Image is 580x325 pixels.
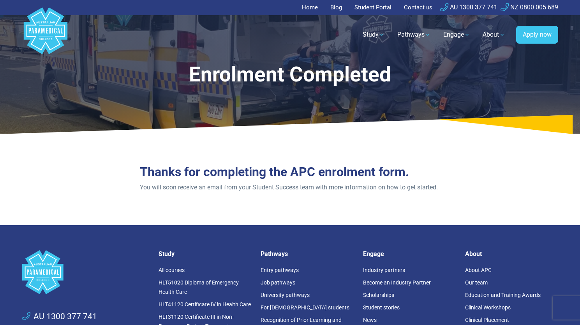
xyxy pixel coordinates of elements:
[159,250,252,258] h5: Study
[363,279,431,286] a: Become an Industry Partner
[261,250,354,258] h5: Pathways
[363,292,394,298] a: Scholarships
[22,250,149,294] a: Space
[261,279,295,286] a: Job pathways
[465,250,558,258] h5: About
[159,267,185,273] a: All courses
[439,24,475,46] a: Engage
[140,164,441,179] h2: Thanks for completing the APC enrolment form.
[261,292,310,298] a: University pathways
[363,267,405,273] a: Industry partners
[159,279,239,295] a: HLT51020 Diploma of Emergency Health Care
[363,317,377,323] a: News
[478,24,510,46] a: About
[465,267,492,273] a: About APC
[465,292,541,298] a: Education and Training Awards
[465,317,509,323] a: Clinical Placement
[363,304,400,311] a: Student stories
[465,304,511,311] a: Clinical Workshops
[501,4,558,11] a: NZ 0800 005 689
[393,24,435,46] a: Pathways
[516,26,558,44] a: Apply now
[440,4,497,11] a: AU 1300 377 741
[159,301,251,307] a: HLT41120 Certificate IV in Health Care
[140,183,441,192] p: You will soon receive an email from your Student Success team with more information on how to get...
[261,304,349,311] a: For [DEMOGRAPHIC_DATA] students
[22,15,69,55] a: Australian Paramedical College
[261,267,299,273] a: Entry pathways
[22,311,97,323] a: AU 1300 377 741
[89,62,491,87] h1: Enrolment Completed
[363,250,456,258] h5: Engage
[465,279,488,286] a: Our team
[358,24,390,46] a: Study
